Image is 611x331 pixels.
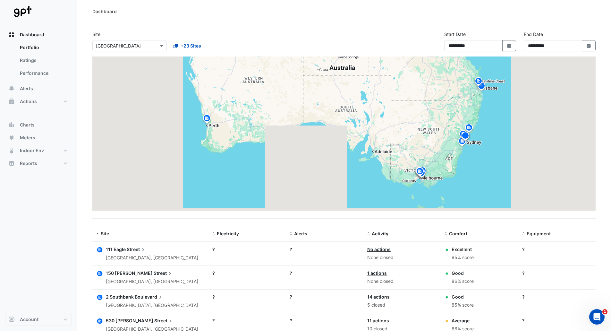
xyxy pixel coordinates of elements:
[217,231,239,236] span: Electricity
[460,131,471,142] img: site-pin.svg
[457,136,467,148] img: site-pin.svg
[5,82,72,95] button: Alerts
[5,144,72,157] button: Indoor Env
[290,293,359,300] div: ?
[522,246,592,253] div: ?
[106,247,126,252] span: 111 Eagle
[5,28,72,41] button: Dashboard
[452,278,474,285] div: 86% score
[106,318,153,323] span: 530 [PERSON_NAME]
[367,278,437,285] div: None closed
[135,293,164,301] span: Boulevard
[452,293,474,300] div: Good
[212,317,282,324] div: ?
[367,270,387,276] a: 1 actions
[5,95,72,108] button: Actions
[92,8,117,15] div: Dashboard
[5,313,72,326] button: Account
[106,294,134,300] span: 2 Southbank
[20,316,38,323] span: Account
[476,81,487,92] img: site-pin.svg
[506,43,512,48] fa-icon: Select Date
[444,31,466,38] label: Start Date
[8,31,15,38] app-icon: Dashboard
[5,131,72,144] button: Meters
[5,157,72,170] button: Reports
[169,40,205,51] button: +23 Sites
[8,147,15,154] app-icon: Indoor Env
[294,231,307,236] span: Alerts
[8,122,15,128] app-icon: Charts
[452,301,474,309] div: 85% score
[20,85,33,92] span: Alerts
[602,309,607,314] span: 1
[212,293,282,300] div: ?
[8,5,37,18] img: Company Logo
[20,160,37,167] span: Reports
[367,247,391,252] a: No actions
[527,231,551,236] span: Equipment
[367,301,437,309] div: 5 closed
[290,270,359,276] div: ?
[522,317,592,324] div: ?
[415,167,425,178] img: site-pin.svg
[5,118,72,131] button: Charts
[367,318,389,323] a: 11 actions
[8,160,15,167] app-icon: Reports
[414,166,424,178] img: site-pin.svg
[452,270,474,276] div: Good
[92,31,100,38] label: Site
[473,76,484,88] img: site-pin.svg
[367,294,390,300] a: 14 actions
[154,317,174,324] span: Street
[202,114,212,125] img: site-pin.svg
[8,85,15,92] app-icon: Alerts
[586,43,592,48] fa-icon: Select Date
[290,317,359,324] div: ?
[367,254,437,261] div: None closed
[8,135,15,141] app-icon: Meters
[127,246,146,253] span: Street
[212,270,282,276] div: ?
[589,309,605,325] iframe: Intercom live chat
[181,42,201,49] span: +23 Sites
[106,270,153,276] span: 150 [PERSON_NAME]
[522,293,592,300] div: ?
[290,246,359,253] div: ?
[5,41,72,82] div: Dashboard
[8,98,15,105] app-icon: Actions
[101,231,109,236] span: Site
[212,246,282,253] div: ?
[417,166,428,177] img: site-pin.svg
[20,31,44,38] span: Dashboard
[522,270,592,276] div: ?
[15,54,72,67] a: Ratings
[15,41,72,54] a: Portfolio
[20,122,35,128] span: Charts
[106,254,198,262] div: [GEOGRAPHIC_DATA], [GEOGRAPHIC_DATA]
[452,317,474,324] div: Average
[464,123,474,134] img: site-pin.svg
[20,98,37,105] span: Actions
[15,67,72,80] a: Performance
[20,135,35,141] span: Meters
[449,231,467,236] span: Comfort
[452,254,474,261] div: 95% score
[524,31,543,38] label: End Date
[106,302,198,309] div: [GEOGRAPHIC_DATA], [GEOGRAPHIC_DATA]
[372,231,388,236] span: Activity
[452,246,474,253] div: Excellent
[106,278,198,285] div: [GEOGRAPHIC_DATA], [GEOGRAPHIC_DATA]
[416,168,427,179] img: site-pin.svg
[20,147,44,154] span: Indoor Env
[154,270,173,277] span: Street
[458,129,468,141] img: site-pin.svg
